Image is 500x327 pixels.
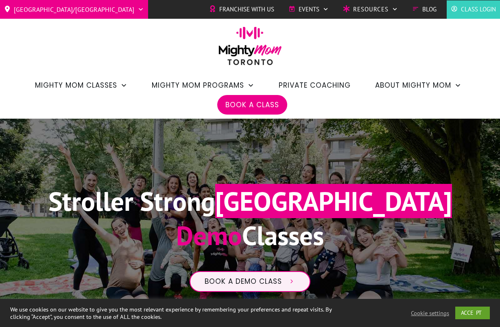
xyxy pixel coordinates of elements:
[461,3,496,15] span: Class Login
[299,3,319,15] span: Events
[411,309,449,317] a: Cookie settings
[422,3,437,15] span: Blog
[375,78,461,92] a: About Mighty Mom
[455,307,490,319] a: ACCEPT
[14,3,134,16] span: [GEOGRAPHIC_DATA]/[GEOGRAPHIC_DATA]
[288,3,329,15] a: Events
[35,78,127,92] a: Mighty Mom Classes
[209,3,274,15] a: Franchise with Us
[190,271,310,292] a: Book a Demo Class
[152,78,254,92] a: Mighty Mom Programs
[48,184,452,263] h1: Stroller Strong Classes
[35,78,117,92] span: Mighty Mom Classes
[219,3,274,15] span: Franchise with Us
[353,3,389,15] span: Resources
[10,306,346,320] div: We use cookies on our website to give you the most relevant experience by remembering your prefer...
[152,78,244,92] span: Mighty Mom Programs
[215,184,452,218] span: [GEOGRAPHIC_DATA]
[4,3,144,16] a: [GEOGRAPHIC_DATA]/[GEOGRAPHIC_DATA]
[279,78,351,92] a: Private Coaching
[225,98,279,112] a: Book a Class
[205,277,282,286] span: Book a Demo Class
[412,3,437,15] a: Blog
[375,78,451,92] span: About Mighty Mom
[214,27,286,71] img: mightymom-logo-toronto
[176,218,242,252] span: Demo
[451,3,496,15] a: Class Login
[343,3,398,15] a: Resources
